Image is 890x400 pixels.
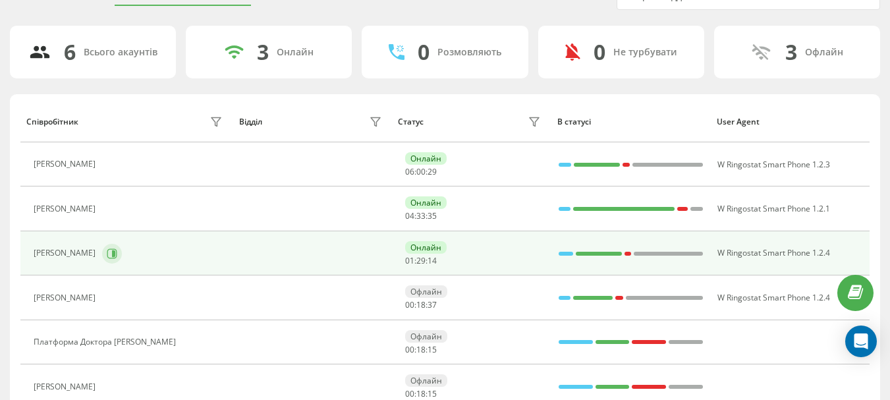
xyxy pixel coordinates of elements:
[277,47,314,58] div: Онлайн
[405,166,414,177] span: 06
[594,40,605,65] div: 0
[416,388,426,399] span: 18
[428,255,437,266] span: 14
[717,159,830,170] span: W Ringostat Smart Phone 1.2.3
[557,117,704,127] div: В статусі
[405,152,447,165] div: Онлайн
[416,255,426,266] span: 29
[428,166,437,177] span: 29
[405,241,447,254] div: Онлайн
[405,167,437,177] div: : :
[405,256,437,266] div: : :
[805,47,843,58] div: Офлайн
[34,248,99,258] div: [PERSON_NAME]
[405,210,414,221] span: 04
[717,292,830,303] span: W Ringostat Smart Phone 1.2.4
[405,374,447,387] div: Офлайн
[34,337,179,347] div: Платформа Доктора [PERSON_NAME]
[416,299,426,310] span: 18
[405,300,437,310] div: : :
[64,40,76,65] div: 6
[613,47,677,58] div: Не турбувати
[717,203,830,214] span: W Ringostat Smart Phone 1.2.1
[398,117,424,127] div: Статус
[405,344,414,355] span: 00
[418,40,430,65] div: 0
[26,117,78,127] div: Співробітник
[416,166,426,177] span: 00
[785,40,797,65] div: 3
[405,285,447,298] div: Офлайн
[257,40,269,65] div: 3
[428,299,437,310] span: 37
[405,389,437,399] div: : :
[239,117,262,127] div: Відділ
[34,159,99,169] div: [PERSON_NAME]
[34,204,99,214] div: [PERSON_NAME]
[405,345,437,355] div: : :
[405,299,414,310] span: 00
[845,326,877,357] div: Open Intercom Messenger
[405,212,437,221] div: : :
[428,344,437,355] span: 15
[437,47,501,58] div: Розмовляють
[405,330,447,343] div: Офлайн
[416,210,426,221] span: 33
[34,293,99,302] div: [PERSON_NAME]
[428,388,437,399] span: 15
[34,382,99,391] div: [PERSON_NAME]
[717,117,864,127] div: User Agent
[84,47,157,58] div: Всього акаунтів
[405,255,414,266] span: 01
[405,196,447,209] div: Онлайн
[428,210,437,221] span: 35
[717,247,830,258] span: W Ringostat Smart Phone 1.2.4
[405,388,414,399] span: 00
[416,344,426,355] span: 18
